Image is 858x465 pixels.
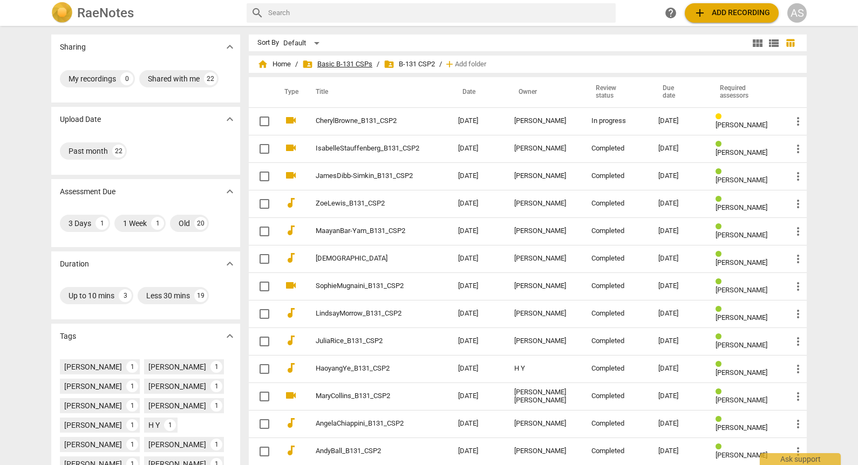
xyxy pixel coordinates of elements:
[658,447,699,455] div: [DATE]
[223,185,236,198] span: expand_more
[148,420,160,430] div: H Y
[257,59,291,70] span: Home
[64,400,122,411] div: [PERSON_NAME]
[658,255,699,263] div: [DATE]
[716,415,726,423] span: Review status: completed
[658,282,699,290] div: [DATE]
[750,35,766,51] button: Tile view
[658,392,699,400] div: [DATE]
[792,418,805,430] span: more_vert
[716,333,726,341] span: Review status: completed
[751,37,764,50] span: view_module
[60,331,76,342] p: Tags
[316,227,419,235] a: MaayanBar-Yam_B131_CSP2
[126,400,138,412] div: 1
[316,255,419,263] a: [DEMOGRAPHIC_DATA]
[792,252,805,265] span: more_vert
[450,410,506,437] td: [DATE]
[194,217,207,230] div: 20
[223,113,236,126] span: expand_more
[716,121,767,129] span: [PERSON_NAME]
[77,5,134,20] h2: RaeNotes
[295,60,298,69] span: /
[64,381,122,392] div: [PERSON_NAME]
[69,73,116,84] div: My recordings
[284,389,297,402] span: videocam
[506,77,583,107] th: Owner
[119,289,132,302] div: 3
[716,195,726,203] span: Review status: completed
[316,447,419,455] a: AndyBall_B131_CSP2
[658,365,699,373] div: [DATE]
[716,148,767,156] span: [PERSON_NAME]
[60,114,101,125] p: Upload Date
[316,420,419,428] a: AngelaChiappini_B131_CSP2
[658,200,699,208] div: [DATE]
[693,6,770,19] span: Add recording
[658,145,699,153] div: [DATE]
[514,145,574,153] div: [PERSON_NAME]
[716,176,767,184] span: [PERSON_NAME]
[450,107,506,135] td: [DATE]
[450,272,506,300] td: [DATE]
[284,224,297,237] span: audiotrack
[583,77,649,107] th: Review status
[60,42,86,53] p: Sharing
[658,420,699,428] div: [DATE]
[450,135,506,162] td: [DATE]
[767,37,780,50] span: view_list
[716,278,726,286] span: Review status: completed
[148,400,206,411] div: [PERSON_NAME]
[716,203,767,211] span: [PERSON_NAME]
[126,419,138,431] div: 1
[514,420,574,428] div: [PERSON_NAME]
[251,6,264,19] span: search
[591,282,641,290] div: Completed
[64,420,122,430] div: [PERSON_NAME]
[151,217,164,230] div: 1
[316,145,419,153] a: IsabelleStauffenberg_B131_CSP2
[716,305,726,313] span: Review status: completed
[450,437,506,465] td: [DATE]
[792,170,805,183] span: more_vert
[792,307,805,320] span: more_vert
[179,218,190,229] div: Old
[716,368,767,377] span: [PERSON_NAME]
[223,257,236,270] span: expand_more
[51,2,73,24] img: Logo
[716,286,767,294] span: [PERSON_NAME]
[716,388,726,396] span: Review status: completed
[316,337,419,345] a: JuliaRice_B131_CSP2
[450,327,506,355] td: [DATE]
[792,390,805,403] span: more_vert
[126,361,138,373] div: 1
[284,114,297,127] span: videocam
[514,337,574,345] div: [PERSON_NAME]
[222,39,238,55] button: Show more
[455,60,486,69] span: Add folder
[685,3,779,23] button: Upload
[650,77,707,107] th: Due date
[664,6,677,19] span: help
[126,439,138,450] div: 1
[514,227,574,235] div: [PERSON_NAME]
[146,290,190,301] div: Less 30 mins
[792,363,805,375] span: more_vert
[60,258,89,270] p: Duration
[716,258,767,266] span: [PERSON_NAME]
[782,35,798,51] button: Table view
[69,146,108,156] div: Past month
[284,361,297,374] span: audiotrack
[591,365,641,373] div: Completed
[658,117,699,125] div: [DATE]
[658,310,699,318] div: [DATE]
[661,3,680,23] a: Help
[284,169,297,182] span: videocam
[766,35,782,51] button: List view
[210,380,222,392] div: 1
[716,313,767,322] span: [PERSON_NAME]
[591,420,641,428] div: Completed
[284,416,297,429] span: audiotrack
[164,419,176,431] div: 1
[514,365,574,373] div: H Y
